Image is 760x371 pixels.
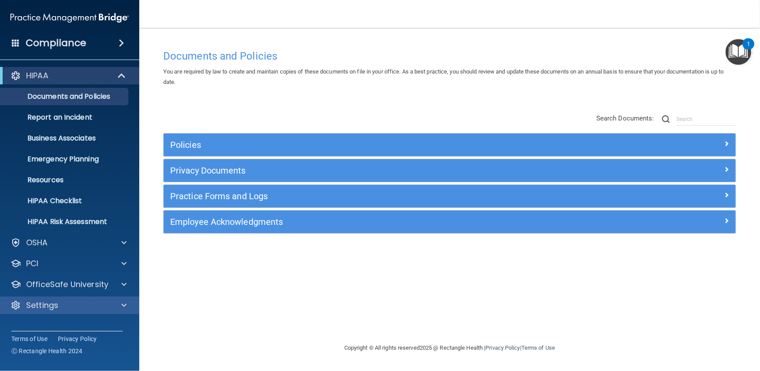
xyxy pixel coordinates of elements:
div: 1 [747,44,750,55]
p: HIPAA Checklist [6,197,124,205]
h5: Employee Acknowledgments [170,217,586,227]
h5: Policies [170,140,586,150]
input: Search [676,113,736,126]
p: OfficeSafe University [26,279,108,290]
p: HIPAA [26,70,48,81]
span: You are required by law to create and maintain copies of these documents on file in your office. ... [163,68,723,85]
a: Policies [170,138,729,152]
a: Practice Forms and Logs [170,189,729,203]
a: Settings [10,300,127,311]
p: OSHA [26,237,48,248]
img: ic-search.3b580494.png [662,115,670,123]
p: Settings [26,300,58,311]
iframe: Drift Widget Chat Controller [609,309,750,344]
img: PMB logo [10,9,129,27]
a: HIPAA [10,70,126,81]
p: Report an Incident [6,113,124,122]
p: HIPAA Risk Assessment [6,217,124,226]
a: OSHA [10,237,127,248]
a: PCI [10,258,127,269]
a: Terms of Use [11,334,47,343]
a: OfficeSafe University [10,279,127,290]
p: Emergency Planning [6,155,124,164]
p: Documents and Policies [6,92,124,101]
a: Privacy Policy [58,334,97,343]
a: Terms of Use [521,344,555,351]
button: Open Resource Center, 1 new notification [726,39,751,65]
a: Privacy Policy [485,344,520,351]
h4: Documents and Policies [163,50,736,62]
p: Resources [6,176,124,184]
span: Search Documents: [596,114,654,122]
span: Ⓒ Rectangle Health 2024 [11,347,83,355]
p: PCI [26,258,38,269]
h5: Practice Forms and Logs [170,191,586,201]
div: Copyright © All rights reserved 2025 @ Rectangle Health | | [291,334,609,362]
h4: Compliance [26,37,86,49]
p: Business Associates [6,134,124,143]
a: Employee Acknowledgments [170,215,729,229]
h5: Privacy Documents [170,166,586,175]
a: Privacy Documents [170,164,729,177]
